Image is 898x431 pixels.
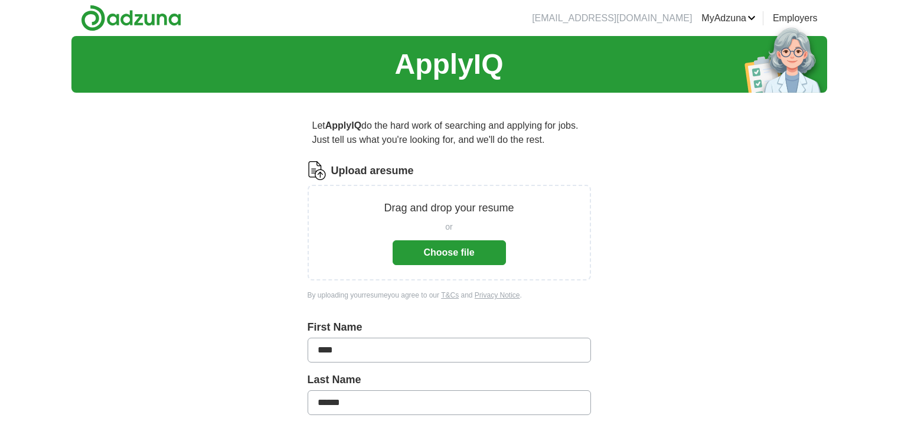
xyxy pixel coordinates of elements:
[81,5,181,31] img: Adzuna logo
[445,221,452,233] span: or
[331,163,414,179] label: Upload a resume
[384,200,514,216] p: Drag and drop your resume
[394,43,503,86] h1: ApplyIQ
[773,11,818,25] a: Employers
[308,114,591,152] p: Let do the hard work of searching and applying for jobs. Just tell us what you're looking for, an...
[701,11,756,25] a: MyAdzuna
[441,291,459,299] a: T&Cs
[308,290,591,301] div: By uploading your resume you agree to our and .
[532,11,692,25] li: [EMAIL_ADDRESS][DOMAIN_NAME]
[308,319,591,335] label: First Name
[475,291,520,299] a: Privacy Notice
[308,372,591,388] label: Last Name
[393,240,506,265] button: Choose file
[325,120,361,130] strong: ApplyIQ
[308,161,326,180] img: CV Icon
